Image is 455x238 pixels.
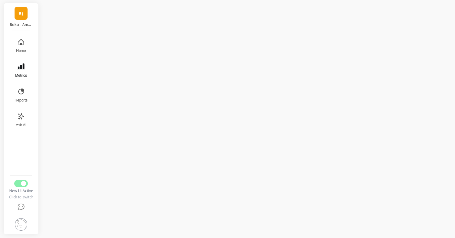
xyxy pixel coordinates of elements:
button: Settings [8,214,34,234]
button: Switch to Legacy UI [14,180,28,187]
div: New UI Active [8,188,34,193]
span: Metrics [15,73,27,78]
img: profile picture [15,218,27,231]
div: Click to switch [8,195,34,200]
span: Home [16,48,26,53]
button: Reports [11,84,31,106]
span: Reports [15,98,28,103]
span: B( [19,10,24,17]
button: Help [8,200,34,214]
button: Home [11,35,31,57]
span: Ask AI [16,123,26,128]
p: Boka - Amazon (Essor) [10,22,32,27]
button: Metrics [11,59,31,82]
button: Ask AI [11,109,31,131]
